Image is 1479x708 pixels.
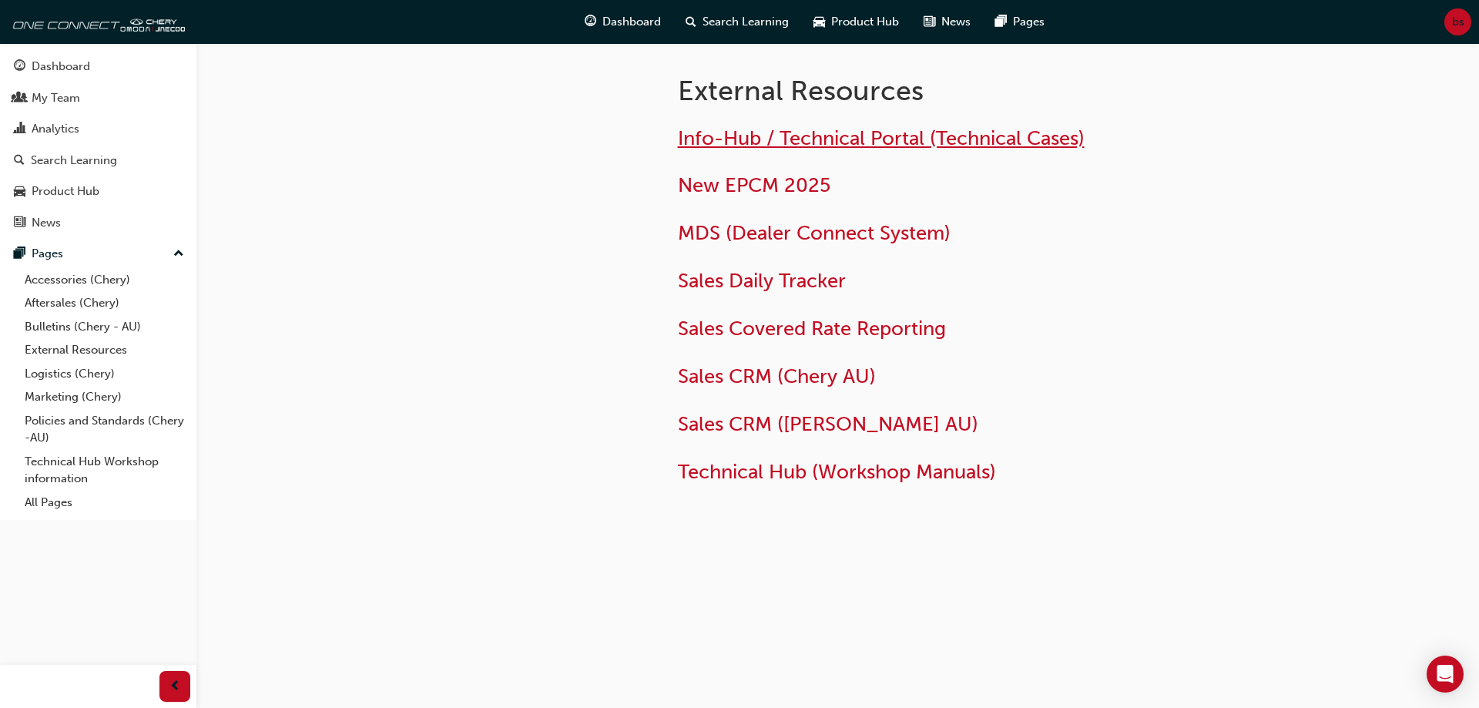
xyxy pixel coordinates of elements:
a: Aftersales (Chery) [18,291,190,315]
div: Open Intercom Messenger [1427,656,1464,693]
div: My Team [32,89,80,107]
span: news-icon [14,216,25,230]
a: Logistics (Chery) [18,362,190,386]
span: Search Learning [703,13,789,31]
a: MDS (Dealer Connect System) [678,221,951,245]
a: Info-Hub / Technical Portal (Technical Cases) [678,126,1085,150]
img: oneconnect [8,6,185,37]
a: Policies and Standards (Chery -AU) [18,409,190,450]
span: car-icon [813,12,825,32]
span: chart-icon [14,122,25,136]
a: Sales Daily Tracker [678,269,846,293]
span: news-icon [924,12,935,32]
span: search-icon [686,12,696,32]
a: Sales CRM ([PERSON_NAME] AU) [678,412,978,436]
span: News [941,13,971,31]
span: prev-icon [169,677,181,696]
a: car-iconProduct Hub [801,6,911,38]
h1: External Resources [678,74,1183,108]
a: Sales Covered Rate Reporting [678,317,946,341]
a: Dashboard [6,52,190,81]
a: news-iconNews [911,6,983,38]
span: guage-icon [585,12,596,32]
a: Analytics [6,115,190,143]
button: Pages [6,240,190,268]
a: Sales CRM (Chery AU) [678,364,876,388]
a: Marketing (Chery) [18,385,190,409]
a: Product Hub [6,177,190,206]
span: Pages [1013,13,1045,31]
div: Dashboard [32,58,90,75]
a: Accessories (Chery) [18,268,190,292]
a: Technical Hub Workshop information [18,450,190,491]
span: people-icon [14,92,25,106]
span: pages-icon [14,247,25,261]
a: Bulletins (Chery - AU) [18,315,190,339]
button: bs [1444,8,1471,35]
a: News [6,209,190,237]
span: search-icon [14,154,25,168]
div: Pages [32,245,63,263]
a: External Resources [18,338,190,362]
span: bs [1452,13,1464,31]
a: All Pages [18,491,190,515]
div: News [32,214,61,232]
div: Product Hub [32,183,99,200]
a: New EPCM 2025 [678,173,830,197]
span: up-icon [173,244,184,264]
a: Search Learning [6,146,190,175]
a: Technical Hub (Workshop Manuals) [678,460,996,484]
a: My Team [6,84,190,112]
div: Search Learning [31,152,117,169]
a: search-iconSearch Learning [673,6,801,38]
span: car-icon [14,185,25,199]
button: DashboardMy TeamAnalyticsSearch LearningProduct HubNews [6,49,190,240]
div: Analytics [32,120,79,138]
span: Product Hub [831,13,899,31]
span: guage-icon [14,60,25,74]
span: pages-icon [995,12,1007,32]
span: Dashboard [602,13,661,31]
a: pages-iconPages [983,6,1057,38]
a: guage-iconDashboard [572,6,673,38]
